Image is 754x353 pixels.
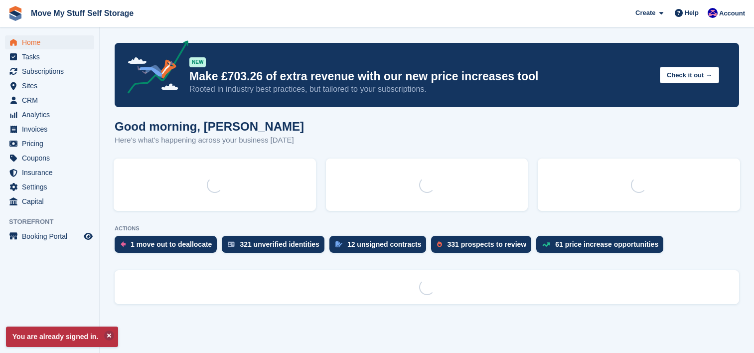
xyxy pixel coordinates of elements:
[22,35,82,49] span: Home
[5,35,94,49] a: menu
[240,240,319,248] div: 321 unverified identities
[347,240,422,248] div: 12 unsigned contracts
[119,40,189,97] img: price-adjustments-announcement-icon-8257ccfd72463d97f412b2fc003d46551f7dbcb40ab6d574587a9cd5c0d94...
[115,225,739,232] p: ACTIONS
[5,50,94,64] a: menu
[5,79,94,93] a: menu
[5,64,94,78] a: menu
[115,236,222,258] a: 1 move out to deallocate
[5,122,94,136] a: menu
[536,236,668,258] a: 61 price increase opportunities
[22,50,82,64] span: Tasks
[5,151,94,165] a: menu
[22,151,82,165] span: Coupons
[22,122,82,136] span: Invoices
[228,241,235,247] img: verify_identity-adf6edd0f0f0b5bbfe63781bf79b02c33cf7c696d77639b501bdc392416b5a36.svg
[5,229,94,243] a: menu
[708,8,718,18] img: Jade Whetnall
[5,108,94,122] a: menu
[22,64,82,78] span: Subscriptions
[6,327,118,347] p: You are already signed in.
[447,240,526,248] div: 331 prospects to review
[8,6,23,21] img: stora-icon-8386f47178a22dfd0bd8f6a31ec36ba5ce8667c1dd55bd0f319d3a0aa187defe.svg
[189,69,652,84] p: Make £703.26 of extra revenue with our new price increases tool
[131,240,212,248] div: 1 move out to deallocate
[555,240,658,248] div: 61 price increase opportunities
[22,166,82,179] span: Insurance
[660,67,719,83] button: Check it out →
[5,137,94,151] a: menu
[5,194,94,208] a: menu
[335,241,342,247] img: contract_signature_icon-13c848040528278c33f63329250d36e43548de30e8caae1d1a13099fd9432cc5.svg
[82,230,94,242] a: Preview store
[22,137,82,151] span: Pricing
[222,236,329,258] a: 321 unverified identities
[121,241,126,247] img: move_outs_to_deallocate_icon-f764333ba52eb49d3ac5e1228854f67142a1ed5810a6f6cc68b1a99e826820c5.svg
[431,236,536,258] a: 331 prospects to review
[189,84,652,95] p: Rooted in industry best practices, but tailored to your subscriptions.
[115,120,304,133] h1: Good morning, [PERSON_NAME]
[115,135,304,146] p: Here's what's happening across your business [DATE]
[685,8,699,18] span: Help
[22,180,82,194] span: Settings
[189,57,206,67] div: NEW
[719,8,745,18] span: Account
[437,241,442,247] img: prospect-51fa495bee0391a8d652442698ab0144808aea92771e9ea1ae160a38d050c398.svg
[329,236,432,258] a: 12 unsigned contracts
[5,166,94,179] a: menu
[22,229,82,243] span: Booking Portal
[22,108,82,122] span: Analytics
[9,217,99,227] span: Storefront
[635,8,655,18] span: Create
[542,242,550,247] img: price_increase_opportunities-93ffe204e8149a01c8c9dc8f82e8f89637d9d84a8eef4429ea346261dce0b2c0.svg
[22,194,82,208] span: Capital
[22,79,82,93] span: Sites
[27,5,138,21] a: Move My Stuff Self Storage
[5,180,94,194] a: menu
[22,93,82,107] span: CRM
[5,93,94,107] a: menu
